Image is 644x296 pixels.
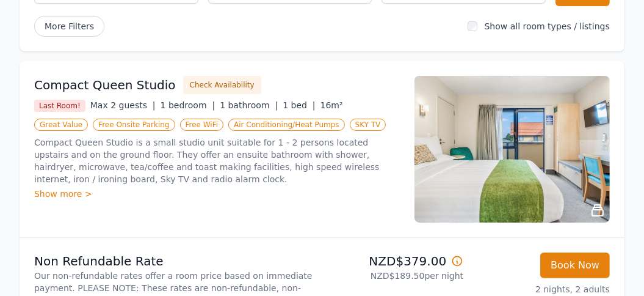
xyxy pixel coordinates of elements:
[220,100,278,110] span: 1 bathroom |
[34,119,88,131] span: Great Value
[93,119,175,131] span: Free Onsite Parking
[34,16,104,37] span: More Filters
[34,100,85,112] span: Last Room!
[283,100,315,110] span: 1 bed |
[183,76,261,94] button: Check Availability
[485,21,610,31] label: Show all room types / listings
[320,100,343,110] span: 16m²
[327,253,464,270] p: NZD$379.00
[34,76,176,94] h3: Compact Queen Studio
[473,283,610,295] p: 2 nights, 2 adults
[540,253,610,278] button: Book Now
[180,119,224,131] span: Free WiFi
[34,136,400,185] p: Compact Queen Studio is a small studio unit suitable for 1 - 2 persons located upstairs and on th...
[161,100,215,110] span: 1 bedroom |
[90,100,156,110] span: Max 2 guests |
[350,119,386,131] span: SKY TV
[327,270,464,282] p: NZD$189.50 per night
[34,253,317,270] p: Non Refundable Rate
[228,119,345,131] span: Air Conditioning/Heat Pumps
[34,188,400,200] div: Show more >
